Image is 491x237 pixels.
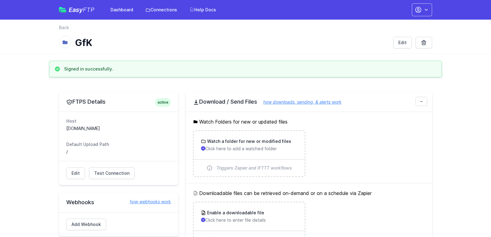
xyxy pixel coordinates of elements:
[64,66,113,72] h3: Signed in successfully.
[66,167,85,179] a: Edit
[194,131,304,176] a: Watch a folder for new or modified files Click here to add a watched folder Triggers Zapier and I...
[66,199,171,206] h2: Webhooks
[59,7,95,13] a: EasyFTP
[216,165,292,171] span: Triggers Zapier and IFTTT workflows
[206,138,291,144] h3: Watch a folder for new or modified files
[66,149,171,155] dd: /
[201,217,297,223] p: Click here to enter file details
[59,7,66,13] img: easyftp_logo.png
[142,4,181,15] a: Connections
[66,141,171,147] dt: Default Upload Path
[201,146,297,152] p: Click here to add a watched folder
[193,118,425,125] h5: Watch Folders for new or updated files
[59,25,69,31] a: Back
[66,219,106,230] a: Add Webhook
[94,170,130,176] span: Test Connection
[75,37,388,48] h1: GfK
[66,125,171,132] dd: [DOMAIN_NAME]
[193,189,425,197] h5: Downloadable files can be retrieved on-demand or on a schedule via Zapier
[193,98,425,105] h2: Download / Send Files
[83,6,95,13] span: FTP
[155,98,171,107] span: active
[124,199,171,205] a: how webhooks work
[59,25,432,34] nav: Breadcrumb
[66,118,171,124] dt: Host
[66,98,171,105] h2: FTPS Details
[393,37,412,48] a: Edit
[69,7,95,13] span: Easy
[89,167,135,179] a: Test Connection
[186,4,220,15] a: Help Docs
[206,210,264,216] h3: Enable a downloadable file
[257,99,342,105] a: how downloads, sending, & alerts work
[107,4,137,15] a: Dashboard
